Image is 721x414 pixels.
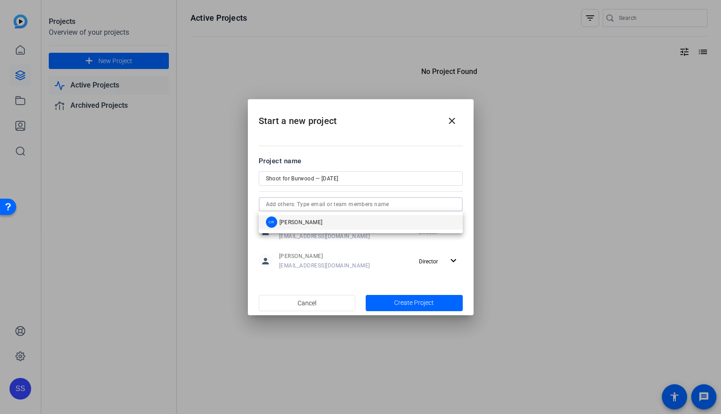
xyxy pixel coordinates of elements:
span: [PERSON_NAME] [279,219,323,226]
span: [EMAIL_ADDRESS][DOMAIN_NAME] [279,262,370,269]
button: Create Project [366,295,463,311]
button: Director [415,253,463,269]
h2: Start a new project [248,99,474,136]
div: CR [266,216,277,228]
span: Create Project [394,298,434,308]
mat-icon: close [447,115,457,126]
mat-icon: person [259,254,272,268]
div: Project name [259,156,463,166]
span: Director [419,258,438,265]
span: [PERSON_NAME] [279,253,370,260]
button: Cancel [259,295,356,311]
input: Add others: Type email or team members name [266,199,456,210]
mat-icon: expand_more [448,255,459,267]
span: Cancel [298,294,316,312]
input: Enter Project Name [266,173,456,184]
span: [EMAIL_ADDRESS][DOMAIN_NAME] [279,233,370,240]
